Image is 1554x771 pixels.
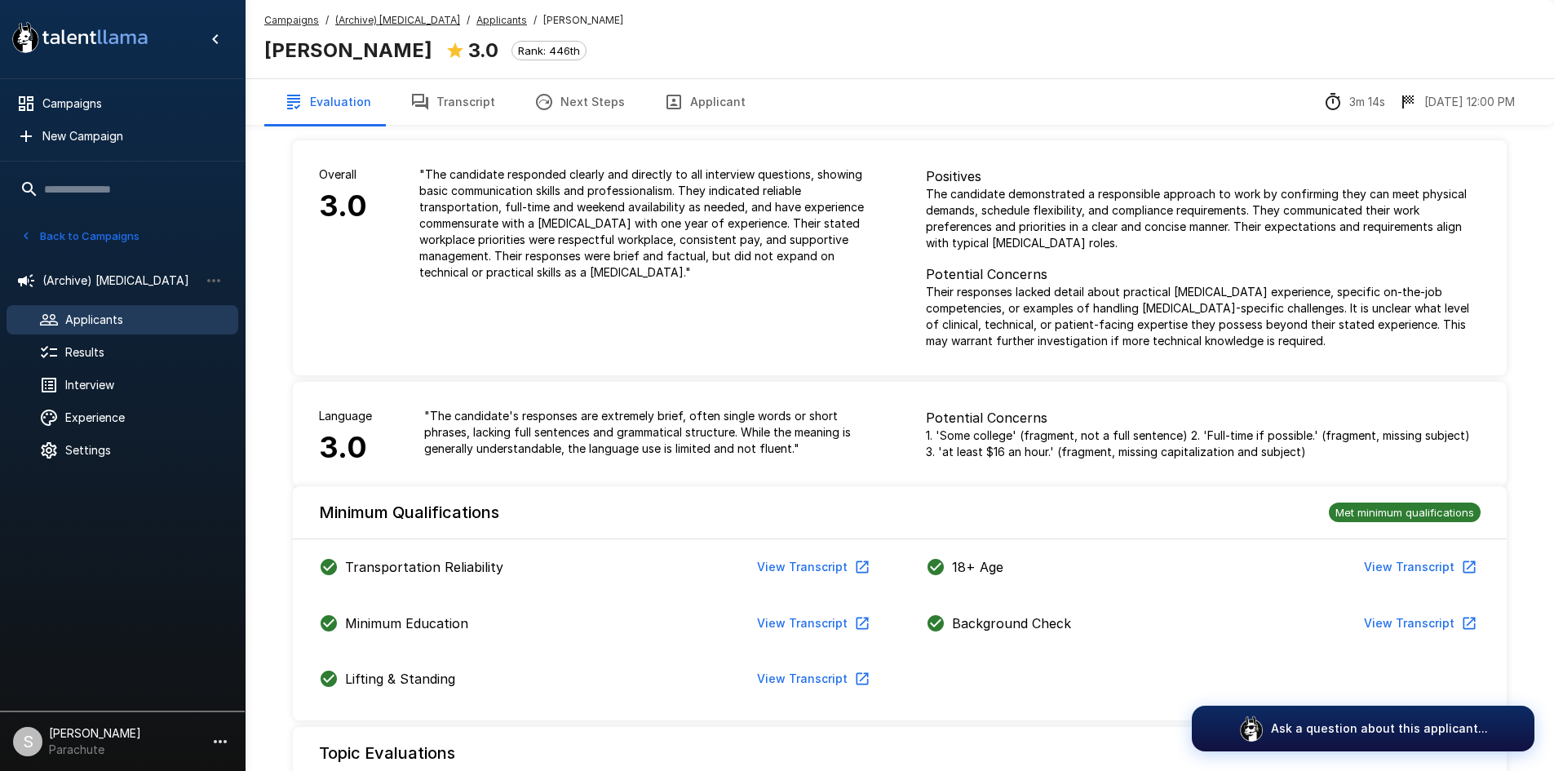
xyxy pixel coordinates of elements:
button: View Transcript [1357,609,1481,639]
button: View Transcript [1357,552,1481,583]
button: Ask a question about this applicant... [1192,706,1534,751]
p: The candidate demonstrated a responsible approach to work by confirming they can meet physical de... [926,186,1481,251]
button: Evaluation [264,79,391,125]
button: Next Steps [515,79,644,125]
span: Rank: 446th [512,44,586,57]
p: Potential Concerns [926,408,1481,428]
p: Lifting & Standing [345,669,455,689]
span: Met minimum qualifications [1329,506,1481,519]
h6: 3.0 [319,424,372,472]
button: Applicant [644,79,765,125]
p: 18+ Age [952,557,1003,577]
p: Transportation Reliability [345,557,503,577]
u: Applicants [476,14,527,26]
p: Potential Concerns [926,264,1481,284]
span: / [325,12,329,29]
p: Their responses lacked detail about practical [MEDICAL_DATA] experience, specific on-the-job comp... [926,284,1481,349]
p: Background Check [952,614,1071,633]
img: logo_glasses@2x.png [1238,716,1264,742]
span: / [533,12,537,29]
button: View Transcript [750,609,874,639]
p: 3m 14s [1349,94,1385,110]
button: View Transcript [750,664,874,694]
h6: Topic Evaluations [319,740,455,766]
span: / [467,12,470,29]
p: 1. 'Some college' (fragment, not a full sentence) 2. 'Full-time if possible.' (fragment, missing ... [926,428,1481,460]
p: Language [319,408,372,424]
button: View Transcript [750,552,874,583]
b: [PERSON_NAME] [264,38,432,62]
button: Transcript [391,79,515,125]
h6: Minimum Qualifications [319,499,499,525]
span: [PERSON_NAME] [543,12,623,29]
u: (Archive) [MEDICAL_DATA] [335,14,460,26]
p: Ask a question about this applicant... [1271,720,1488,737]
p: Overall [319,166,367,183]
p: Positives [926,166,1481,186]
b: 3.0 [468,38,498,62]
div: The date and time when the interview was completed [1398,92,1515,112]
p: Minimum Education [345,614,468,633]
div: The time between starting and completing the interview [1323,92,1385,112]
p: " The candidate responded clearly and directly to all interview questions, showing basic communic... [419,166,874,281]
h6: 3.0 [319,183,367,230]
u: Campaigns [264,14,319,26]
p: [DATE] 12:00 PM [1424,94,1515,110]
p: " The candidate's responses are extremely brief, often single words or short phrases, lacking ful... [424,408,874,457]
